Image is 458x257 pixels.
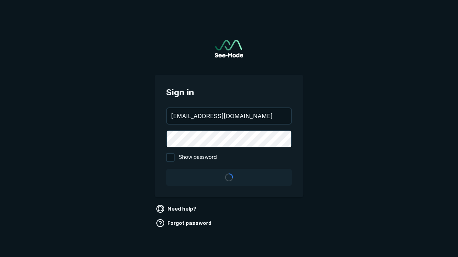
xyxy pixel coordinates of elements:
input: your@email.com [167,108,291,124]
span: Sign in [166,86,292,99]
img: See-Mode Logo [215,40,243,57]
a: Need help? [155,203,199,215]
a: Forgot password [155,217,214,229]
a: Go to sign in [215,40,243,57]
span: Show password [179,153,217,162]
